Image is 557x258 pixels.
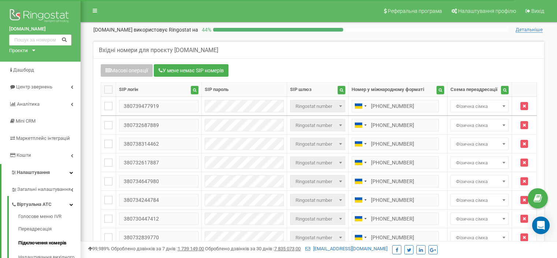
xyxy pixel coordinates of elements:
[178,246,204,251] u: 1 739 149,00
[352,213,369,225] div: Telephone country code
[352,138,369,150] div: Telephone country code
[388,8,442,14] span: Реферальна програма
[290,119,345,131] span: Ringostat number
[453,233,506,243] span: Фізична сімка
[453,139,506,149] span: Фізична сімка
[17,170,50,175] span: Налаштування
[352,212,439,225] input: 050 123 4567
[531,8,544,14] span: Вихід
[450,119,509,131] span: Фізична сімка
[9,26,71,33] a: [DOMAIN_NAME]
[352,119,369,131] div: Telephone country code
[293,214,343,224] span: Ringostat number
[352,86,424,93] div: Номер у міжнародному форматі
[458,8,516,14] span: Налаштування профілю
[453,158,506,168] span: Фізична сімка
[453,214,506,224] span: Фізична сімка
[18,236,81,250] a: Підключення номерів
[453,120,506,131] span: Фізична сімка
[17,101,40,107] span: Аналiтика
[305,246,387,251] a: [EMAIL_ADDRESS][DOMAIN_NAME]
[352,100,369,112] div: Telephone country code
[9,7,71,26] img: Ringostat logo
[450,86,498,93] div: Схема переадресації
[17,201,52,208] span: Віртуальна АТС
[352,231,439,244] input: 050 123 4567
[11,181,81,196] a: Загальні налаштування
[198,26,213,33] p: 44 %
[16,118,36,124] span: Mini CRM
[88,246,110,251] span: 99,989%
[293,120,343,131] span: Ringostat number
[9,47,28,54] div: Проєкти
[9,34,71,46] input: Пошук за номером
[516,27,543,33] span: Детальніше
[450,175,509,188] span: Фізична сімка
[453,195,506,206] span: Фізична сімка
[205,246,301,251] span: Оброблено дзвінків за 30 днів :
[17,186,71,193] span: Загальні налаштування
[352,138,439,150] input: 050 123 4567
[290,231,345,244] span: Ringostat number
[290,138,345,150] span: Ringostat number
[352,175,369,187] div: Telephone country code
[201,83,287,97] th: SIP пароль
[18,213,81,222] a: Голосове меню IVR
[450,100,509,112] span: Фізична сімка
[13,67,34,73] span: Дашборд
[274,246,301,251] u: 7 835 073,00
[134,27,198,33] span: використовує Ringostat на
[352,175,439,188] input: 050 123 4567
[453,101,506,112] span: Фізична сімка
[450,138,509,150] span: Фізична сімка
[293,195,343,206] span: Ringostat number
[11,196,81,211] a: Віртуальна АТС
[290,100,345,112] span: Ringostat number
[352,157,369,168] div: Telephone country code
[101,64,153,77] button: Масові операції
[453,177,506,187] span: Фізична сімка
[290,175,345,188] span: Ringostat number
[352,156,439,169] input: 050 123 4567
[293,158,343,168] span: Ringostat number
[293,139,343,149] span: Ringostat number
[293,101,343,112] span: Ringostat number
[16,152,31,158] span: Кошти
[352,119,439,131] input: 050 123 4567
[93,26,198,33] p: [DOMAIN_NAME]
[352,194,369,206] div: Telephone country code
[450,231,509,244] span: Фізична сімка
[1,164,81,181] a: Налаштування
[450,156,509,169] span: Фізична сімка
[99,47,218,54] h5: Вхідні номери для проєкту [DOMAIN_NAME]
[352,194,439,206] input: 050 123 4567
[290,156,345,169] span: Ringostat number
[352,232,369,243] div: Telephone country code
[18,222,81,236] a: Переадресація
[450,212,509,225] span: Фізична сімка
[154,64,229,77] button: У мене немає SIP номерів
[290,194,345,206] span: Ringostat number
[293,233,343,243] span: Ringostat number
[290,86,312,93] div: SIP шлюз
[450,194,509,206] span: Фізична сімка
[16,84,52,90] span: Центр звернень
[532,217,550,234] div: Open Intercom Messenger
[16,135,70,141] span: Маркетплейс інтеграцій
[119,86,138,93] div: SIP логін
[293,177,343,187] span: Ringostat number
[352,100,439,112] input: 050 123 4567
[290,212,345,225] span: Ringostat number
[111,246,204,251] span: Оброблено дзвінків за 7 днів :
